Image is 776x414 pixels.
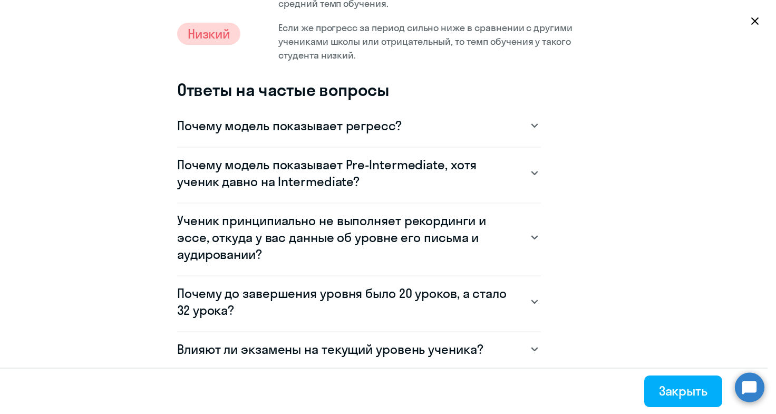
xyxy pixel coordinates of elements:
h3: Почему модель показывает регресс? [177,117,402,134]
h2: Ответы на частые вопросы [177,79,599,100]
div: Закрыть [659,382,707,399]
h3: Ученик принципиально не выполняет рекординги и эссе, откуда у вас данные об уровне его письма и а... [177,212,520,263]
h3: Влияют ли экзамены на текущий уровень ученика? [177,341,483,358]
p: Если же прогресс за период сильно ниже в сравнении с другими учениками школы или отрицательный, т... [278,21,586,62]
h3: Почему до завершения уровня было 20 уроков, а стало 32 урока? [177,285,520,319]
h3: Почему модель показывает Pre-Intermediate, хотя ученик давно на Intermediate? [177,156,520,190]
button: Закрыть [644,376,722,407]
span: Низкий [177,23,240,45]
